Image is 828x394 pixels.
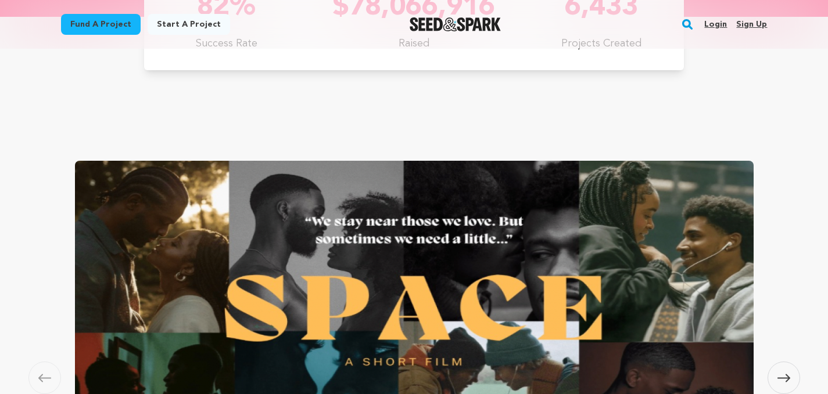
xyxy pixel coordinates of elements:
a: Sign up [736,15,767,34]
a: Start a project [148,14,230,35]
a: Seed&Spark Homepage [410,17,501,31]
a: Login [704,15,727,34]
img: Seed&Spark Logo Dark Mode [410,17,501,31]
a: Fund a project [61,14,141,35]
